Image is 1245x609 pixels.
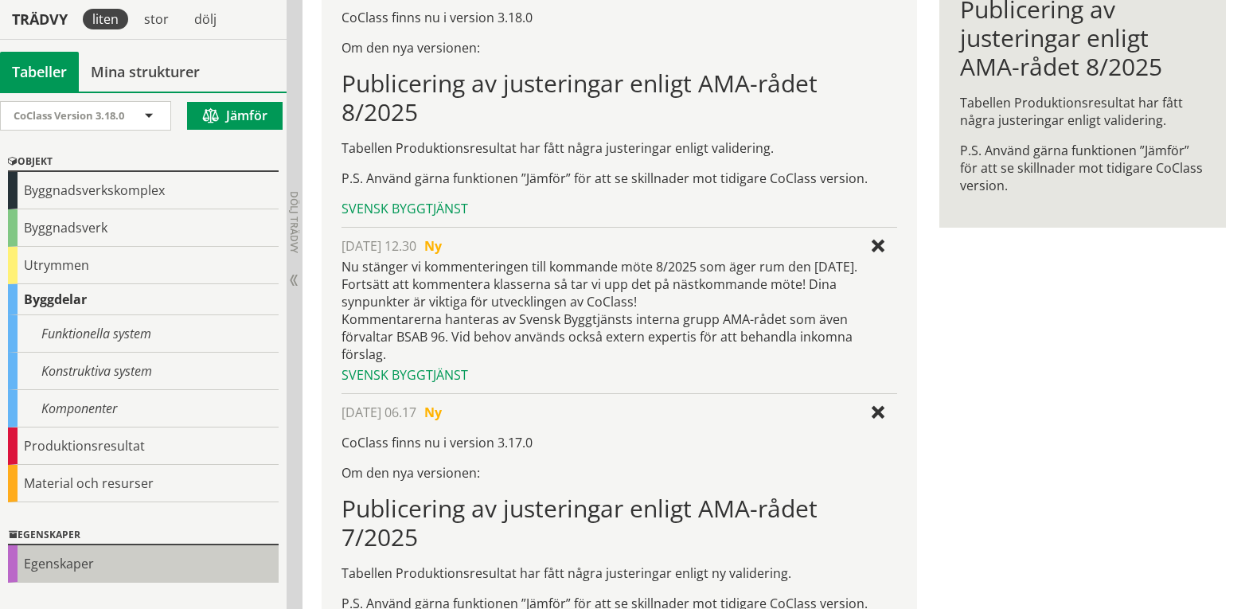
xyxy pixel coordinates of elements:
[341,69,897,127] h1: Publicering av justeringar enligt AMA-rådet 8/2025
[8,465,279,502] div: Material och resurser
[287,191,301,253] span: Dölj trädvy
[341,258,897,363] div: Nu stänger vi kommenteringen till kommande möte 8/2025 som äger rum den [DATE]. Fortsätt att komm...
[8,284,279,315] div: Byggdelar
[341,170,897,187] p: P.S. Använd gärna funktionen ”Jämför” för att se skillnader mot tidigare CoClass version.
[8,247,279,284] div: Utrymmen
[83,9,128,29] div: liten
[8,390,279,427] div: Komponenter
[341,434,897,451] p: CoClass finns nu i version 3.17.0
[8,153,279,172] div: Objekt
[185,9,226,29] div: dölj
[8,172,279,209] div: Byggnadsverkskomplex
[8,427,279,465] div: Produktionsresultat
[135,9,178,29] div: stor
[341,404,416,421] span: [DATE] 06.17
[8,526,279,545] div: Egenskaper
[341,9,897,26] p: CoClass finns nu i version 3.18.0
[424,237,442,255] span: Ny
[960,142,1205,194] p: P.S. Använd gärna funktionen ”Jämför” för att se skillnader mot tidigare CoClass version.
[960,94,1205,129] p: Tabellen Produktionsresultat har fått några justeringar enligt validering.
[341,494,897,552] h1: Publicering av justeringar enligt AMA-rådet 7/2025
[341,464,897,482] p: Om den nya versionen:
[341,200,897,217] div: Svensk Byggtjänst
[14,108,124,123] span: CoClass Version 3.18.0
[8,315,279,353] div: Funktionella system
[341,139,897,157] p: Tabellen Produktionsresultat har fått några justeringar enligt validering.
[187,102,283,130] button: Jämför
[341,237,416,255] span: [DATE] 12.30
[341,564,897,582] p: Tabellen Produktionsresultat har fått några justeringar enligt ny validering.
[341,39,897,57] p: Om den nya versionen:
[79,52,212,92] a: Mina strukturer
[3,10,76,28] div: Trädvy
[8,353,279,390] div: Konstruktiva system
[424,404,442,421] span: Ny
[8,545,279,583] div: Egenskaper
[8,209,279,247] div: Byggnadsverk
[341,366,897,384] div: Svensk Byggtjänst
